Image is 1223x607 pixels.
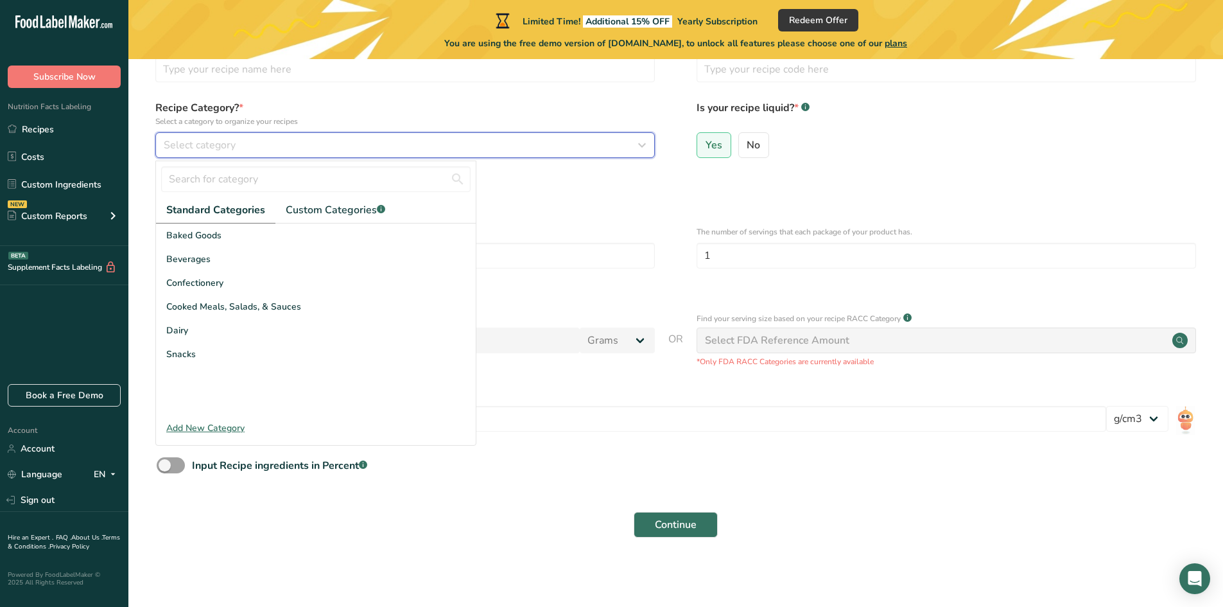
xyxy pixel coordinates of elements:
div: Add New Category [156,421,476,435]
label: Is your recipe liquid? [697,100,1196,127]
span: Confectionery [166,276,223,290]
span: No [747,139,760,152]
button: Subscribe Now [8,66,121,88]
span: Continue [655,517,697,532]
span: Cooked Meals, Salads, & Sauces [166,300,301,313]
div: Input Recipe ingredients in Percent [192,458,367,473]
button: Continue [634,512,718,538]
div: Open Intercom Messenger [1179,563,1210,594]
span: Baked Goods [166,229,221,242]
div: Select FDA Reference Amount [705,333,849,348]
div: EN [94,467,121,482]
span: Yes [706,139,722,152]
div: Powered By FoodLabelMaker © 2025 All Rights Reserved [8,571,121,586]
span: plans [885,37,907,49]
span: Redeem Offer [789,13,847,27]
p: Find your serving size based on your recipe RACC Category [697,313,901,324]
img: ai-bot.1dcbe71.gif [1176,406,1195,435]
span: Subscribe Now [33,70,96,84]
span: OR [668,331,683,367]
span: Beverages [166,252,211,266]
span: Snacks [166,347,196,361]
input: Type your recipe code here [697,57,1196,82]
p: *Only FDA RACC Categories are currently available [697,356,1196,367]
div: Limited Time! [493,13,758,28]
button: Select category [155,132,655,158]
span: Yearly Subscription [677,15,758,28]
a: Book a Free Demo [8,384,121,407]
span: Dairy [166,324,188,337]
div: NEW [8,200,27,208]
a: Hire an Expert . [8,533,53,542]
input: Type your density here [157,406,1106,432]
button: Redeem Offer [778,9,858,31]
a: About Us . [71,533,102,542]
a: Terms & Conditions . [8,533,120,551]
span: You are using the free demo version of [DOMAIN_NAME], to unlock all features please choose one of... [444,37,907,50]
input: Search for category [161,166,471,192]
div: Recipe Density [157,385,1106,401]
span: Standard Categories [166,202,265,218]
a: FAQ . [56,533,71,542]
div: BETA [8,252,28,260]
input: Type your recipe name here [155,57,655,82]
a: Privacy Policy [49,542,89,551]
label: Recipe Category? [155,100,655,127]
span: Select category [164,137,236,153]
div: Custom Reports [8,209,87,223]
p: Select a category to organize your recipes [155,116,655,127]
p: The number of servings that each package of your product has. [697,226,1196,238]
a: Language [8,463,62,486]
span: Custom Categories [286,202,385,218]
span: Additional 15% OFF [583,15,672,28]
